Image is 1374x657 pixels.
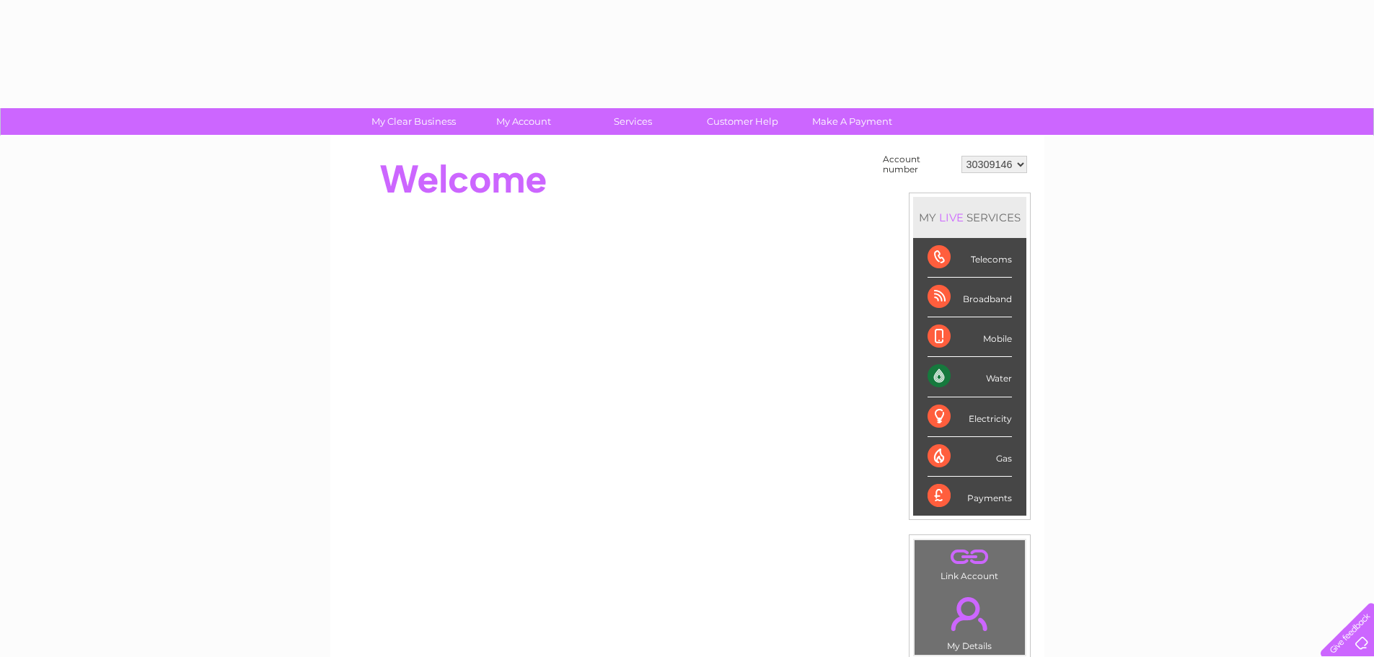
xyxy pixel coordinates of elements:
div: Gas [928,437,1012,477]
div: LIVE [936,211,966,224]
div: Water [928,357,1012,397]
a: Services [573,108,692,135]
div: Broadband [928,278,1012,317]
div: Payments [928,477,1012,516]
a: . [918,544,1021,569]
a: Customer Help [683,108,802,135]
td: Account number [879,151,958,178]
a: Make A Payment [793,108,912,135]
div: Electricity [928,397,1012,437]
div: Telecoms [928,238,1012,278]
a: My Account [464,108,583,135]
div: Mobile [928,317,1012,357]
a: . [918,588,1021,639]
a: My Clear Business [354,108,473,135]
div: MY SERVICES [913,197,1026,238]
td: Link Account [914,539,1026,585]
td: My Details [914,585,1026,656]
